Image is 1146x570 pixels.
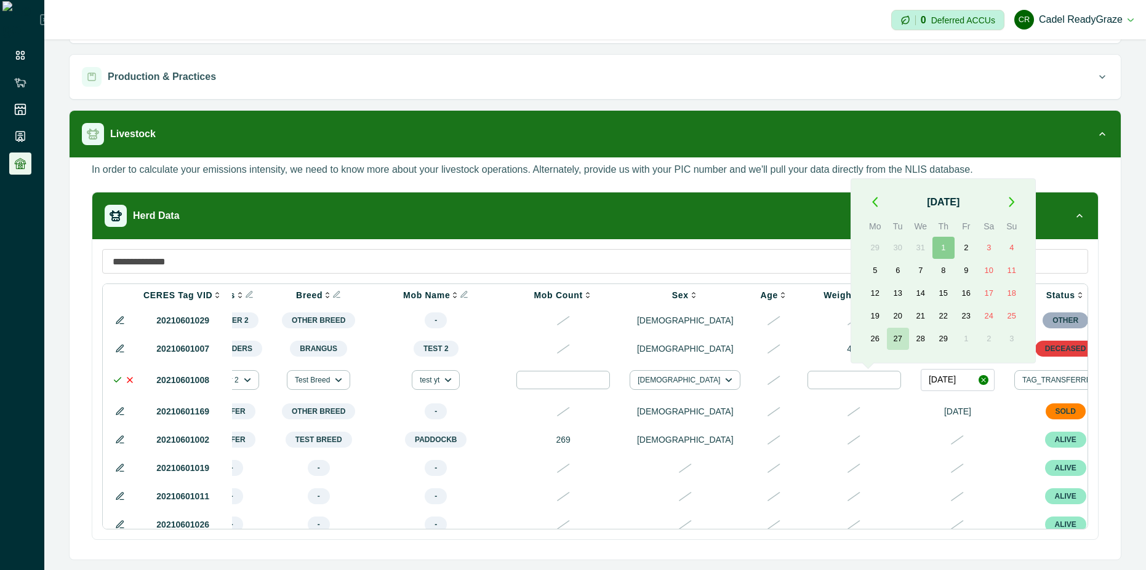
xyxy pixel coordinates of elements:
div: Herd Data [92,239,1098,539]
th: Tu [886,220,909,237]
button: 11 February 2024 [1001,259,1023,282]
p: 20210601008 [143,374,222,387]
button: 13 February 2024 [887,282,909,304]
button: 5 February 2024 [864,259,886,282]
button: 1 February 2024 [932,237,955,259]
button: Herd Data [92,192,1098,239]
button: 29 January 2024 [864,237,886,259]
p: 20210601007 [143,342,222,355]
button: Cadel ReadyGrazeCadel ReadyGraze [1014,5,1134,34]
button: Info [245,290,254,299]
button: 24 February 2024 [978,305,1000,327]
span: ALIVE [1045,517,1086,532]
button: 29 February 2024 [932,328,955,350]
button: 21 February 2024 [910,305,932,327]
button: Info [332,290,341,299]
button: 28 February 2024 [910,328,932,350]
button: Info [460,290,468,299]
button: 23 February 2024 [955,305,977,327]
p: Sex [672,290,689,300]
button: 4 February 2024 [1001,237,1023,259]
span: - [425,403,447,419]
span: - [308,460,330,476]
button: 12 February 2024 [864,282,886,304]
p: Breed [296,290,323,300]
button: 2 February 2024 [955,237,977,259]
p: Mob Name [403,290,450,300]
p: 20210601019 [143,462,222,475]
button: 16 February 2024 [955,282,977,304]
button: 27 February 2024 [887,328,909,350]
p: 20210601026 [143,518,222,531]
p: [DEMOGRAPHIC_DATA] [630,405,740,418]
div: Livestock [70,157,1121,560]
button: 20 February 2024 [887,305,909,327]
button: 3 February 2024 [978,237,1000,259]
p: Status [1046,290,1075,300]
button: 26 February 2024 [864,328,886,350]
button: TAG_TRANSFERRED [1014,370,1116,390]
p: 20210601029 [143,314,222,327]
span: Other breed [282,312,355,328]
span: - [425,488,447,504]
span: DECEASED [1035,341,1096,357]
button: [DEMOGRAPHIC_DATA] [630,370,740,390]
p: 0 [921,15,926,25]
th: We [909,220,932,237]
p: 20210601002 [143,433,222,446]
p: [DEMOGRAPHIC_DATA] [630,314,740,327]
span: OTHER [1043,312,1088,328]
span: ALIVE [1045,488,1086,504]
span: paddockB [405,432,467,448]
p: In order to calculate your emissions intensity, we need to know more about your livestock operati... [92,162,973,177]
button: 3 March 2024 [1001,328,1023,350]
button: 25 February 2024 [1001,305,1023,327]
p: 20210601011 [143,490,222,503]
button: 8 February 2024 [932,259,955,282]
p: Mob Count [534,290,582,300]
span: - [425,517,447,532]
button: 17 February 2024 [978,282,1000,304]
button: 2 March 2024 [978,328,1000,350]
p: Weight (kg) [823,290,875,300]
p: [DEMOGRAPHIC_DATA] [630,433,740,446]
button: Livestock [70,111,1121,157]
button: 31 January 2024 [910,237,932,259]
span: ALIVE [1045,432,1086,448]
button: 01/02/2024 [921,369,995,391]
button: 19 February 2024 [864,305,886,327]
p: [DATE] [921,405,995,418]
span: - [425,460,447,476]
p: [DEMOGRAPHIC_DATA] [630,342,740,355]
button: Production & Practices [70,55,1121,99]
button: 7 February 2024 [910,259,932,282]
p: 450 [807,342,901,355]
p: CERES Tag VID [143,290,212,300]
span: SOLD [1046,403,1086,419]
span: - [308,517,330,532]
span: Test 2 [414,341,459,357]
p: Livestock [110,127,156,141]
span: Brangus [290,341,347,357]
button: 30 January 2024 [887,237,909,259]
p: Production & Practices [108,69,216,84]
th: Sa [977,220,1000,237]
span: - [425,312,447,328]
span: Test Breed [286,432,352,448]
button: 15 February 2024 [932,282,955,304]
button: 14 February 2024 [910,282,932,304]
span: - [308,488,330,504]
span: Other breed [282,403,355,419]
p: 269 [516,433,610,446]
button: 10 February 2024 [978,259,1000,282]
button: 22 February 2024 [932,305,955,327]
button: 6 February 2024 [887,259,909,282]
p: Age [760,290,778,300]
th: Th [932,220,955,237]
img: Logo [2,1,40,38]
p: Herd Data [133,208,180,223]
th: Fr [955,220,977,237]
button: 1 March 2024 [955,328,977,350]
button: 18 February 2024 [1001,282,1023,304]
button: test yt [412,370,460,390]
